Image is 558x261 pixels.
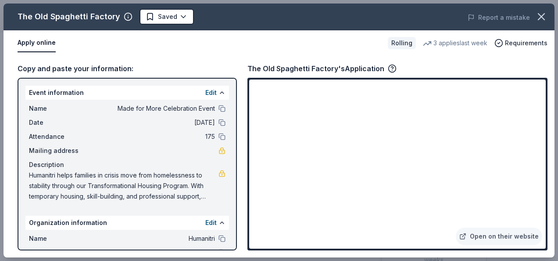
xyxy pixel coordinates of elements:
span: Attendance [29,131,88,142]
span: Requirements [505,38,547,48]
div: 3 applies last week [423,38,487,48]
span: [DATE] [88,117,215,128]
span: Website [29,247,88,258]
button: Report a mistake [468,12,530,23]
span: Name [29,233,88,244]
span: 175 [88,131,215,142]
button: Requirements [494,38,547,48]
button: Edit [205,217,217,228]
div: The Old Spaghetti Factory [18,10,120,24]
div: Organization information [25,216,229,230]
span: Humanitri [88,233,215,244]
span: Date [29,117,88,128]
span: Name [29,103,88,114]
span: [DOMAIN_NAME] [88,247,215,258]
span: Mailing address [29,145,88,156]
span: Made for More Celebration Event [88,103,215,114]
div: The Old Spaghetti Factory's Application [247,63,397,74]
button: Edit [205,87,217,98]
span: Humanitri helps families in crisis move from homelessness to stability through our Transformation... [29,170,218,202]
div: Copy and paste your information: [18,63,237,74]
a: Open on their website [456,228,542,245]
button: Saved [139,9,194,25]
span: Saved [158,11,177,22]
div: Event information [25,86,229,100]
button: Apply online [18,34,56,52]
div: Description [29,159,225,170]
div: Rolling [388,37,416,49]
